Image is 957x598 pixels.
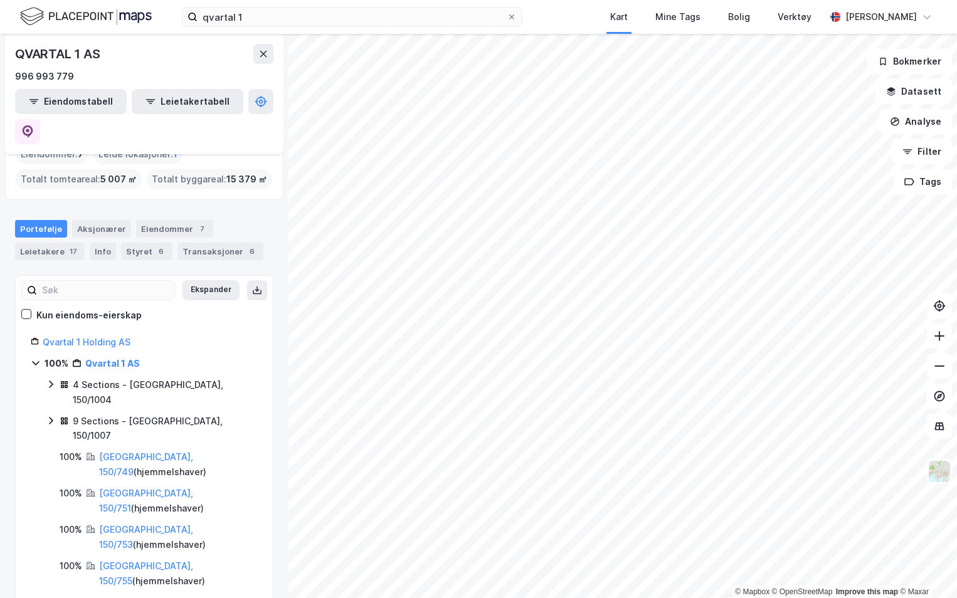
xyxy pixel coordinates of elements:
[60,559,82,574] div: 100%
[15,44,103,64] div: QVARTAL 1 AS
[100,172,137,187] span: 5 007 ㎡
[610,9,628,24] div: Kart
[196,223,208,235] div: 7
[99,560,193,586] a: [GEOGRAPHIC_DATA], 150/755
[73,414,258,444] div: 9 Sections - [GEOGRAPHIC_DATA], 150/1007
[60,449,82,464] div: 100%
[778,9,812,24] div: Verktøy
[15,243,85,260] div: Leietakere
[894,538,957,598] div: Kontrollprogram for chat
[67,245,80,258] div: 17
[875,79,952,104] button: Datasett
[894,538,957,598] iframe: Chat Widget
[147,169,272,189] div: Totalt byggareal :
[36,308,142,323] div: Kun eiendoms-eierskap
[182,280,240,300] button: Ekspander
[15,69,74,84] div: 996 993 779
[16,169,142,189] div: Totalt tomteareal :
[85,358,140,369] a: Qvartal 1 AS
[99,522,258,552] div: ( hjemmelshaver )
[37,281,174,300] input: Søk
[15,220,67,238] div: Portefølje
[43,337,130,347] a: Qvartal 1 Holding AS
[73,377,258,407] div: 4 Sections - [GEOGRAPHIC_DATA], 150/1004
[177,243,263,260] div: Transaksjoner
[867,49,952,74] button: Bokmerker
[836,587,898,596] a: Improve this map
[772,587,833,596] a: OpenStreetMap
[15,89,127,114] button: Eiendomstabell
[246,245,258,258] div: 6
[99,451,193,477] a: [GEOGRAPHIC_DATA], 150/749
[198,8,507,26] input: Søk på adresse, matrikkel, gårdeiere, leietakere eller personer
[99,488,193,513] a: [GEOGRAPHIC_DATA], 150/751
[99,486,258,516] div: ( hjemmelshaver )
[121,243,172,260] div: Styret
[892,139,952,164] button: Filter
[72,220,131,238] div: Aksjonærer
[20,6,152,28] img: logo.f888ab2527a4732fd821a326f86c7f29.svg
[655,9,701,24] div: Mine Tags
[45,356,68,371] div: 100%
[136,220,213,238] div: Eiendommer
[132,89,243,114] button: Leietakertabell
[90,243,116,260] div: Info
[845,9,917,24] div: [PERSON_NAME]
[99,559,258,589] div: ( hjemmelshaver )
[99,524,193,550] a: [GEOGRAPHIC_DATA], 150/753
[879,109,952,134] button: Analyse
[735,587,769,596] a: Mapbox
[894,169,952,194] button: Tags
[928,459,951,483] img: Z
[226,172,267,187] span: 15 379 ㎡
[728,9,750,24] div: Bolig
[155,245,167,258] div: 6
[60,486,82,501] div: 100%
[60,522,82,537] div: 100%
[99,449,258,480] div: ( hjemmelshaver )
